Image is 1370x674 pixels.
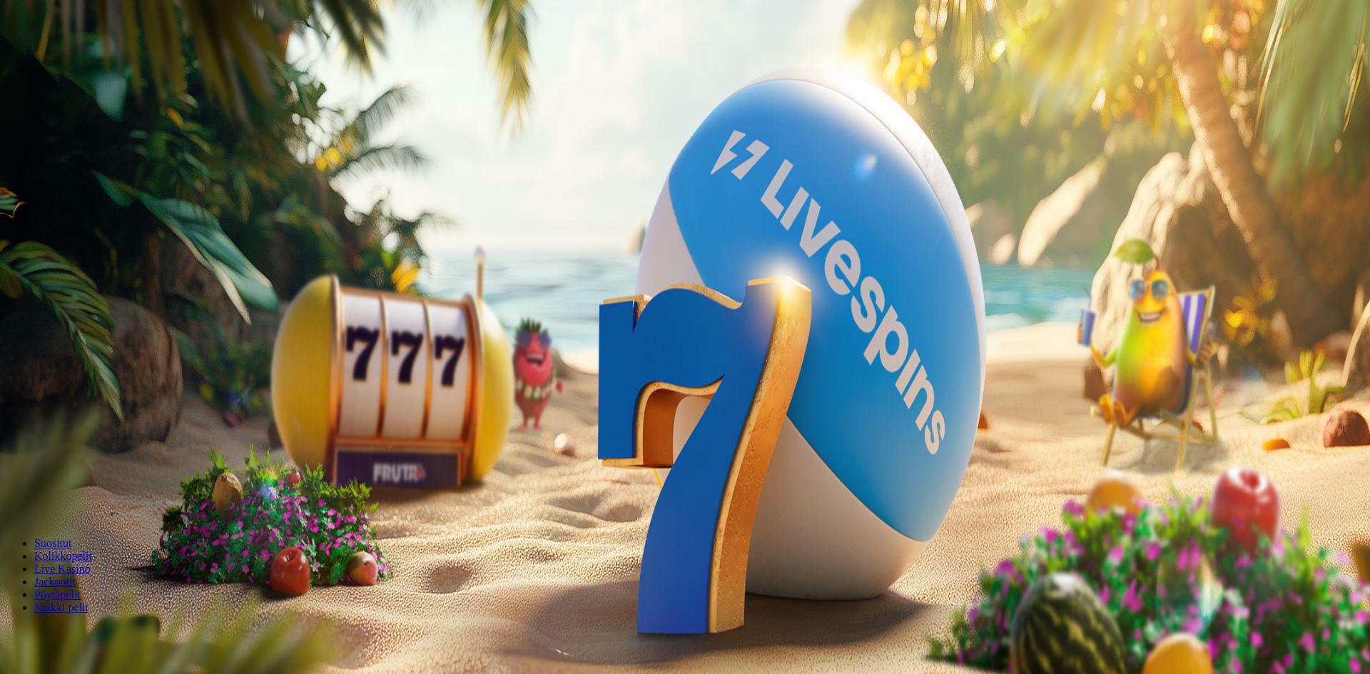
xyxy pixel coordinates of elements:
[6,513,1364,640] header: Lobby
[34,601,88,613] a: Kaikki pelit
[34,588,81,601] a: Pöytäpelit
[34,563,91,575] a: Live Kasino
[34,576,76,588] a: Jackpotit
[34,537,71,549] a: Suositut
[34,550,92,562] a: Kolikkopelit
[6,513,1364,614] nav: Lobby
